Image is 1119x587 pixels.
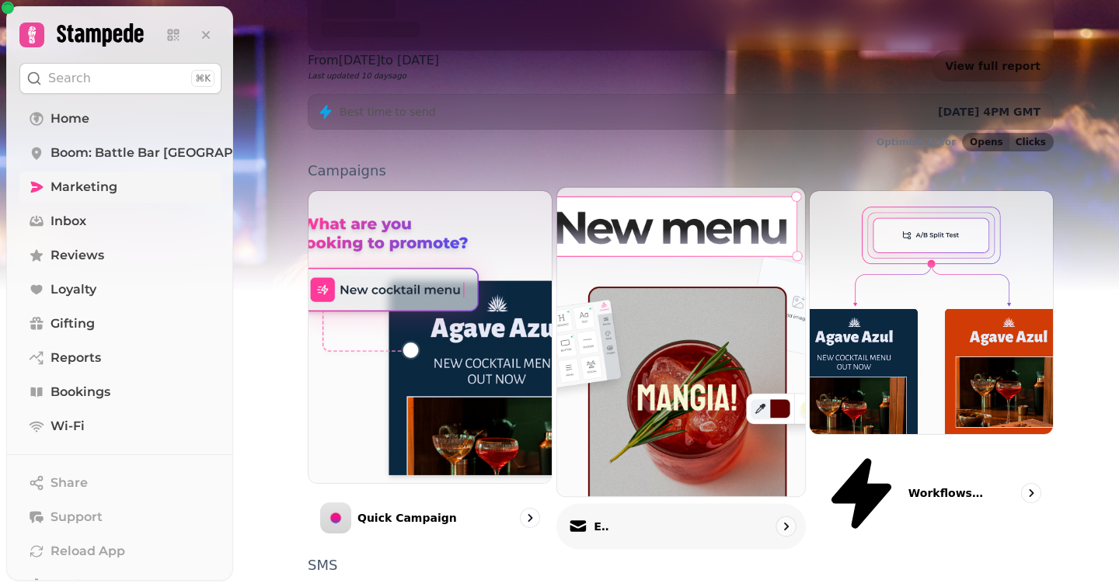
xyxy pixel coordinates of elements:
[340,104,436,120] p: Best time to send
[778,519,793,534] svg: go to
[51,212,86,231] span: Inbox
[51,349,101,367] span: Reports
[19,103,221,134] a: Home
[908,485,986,501] p: Workflows (coming soon)
[963,134,1009,151] button: Opens
[51,383,110,401] span: Bookings
[19,172,221,203] a: Marketing
[970,137,1003,147] span: Opens
[19,342,221,373] a: Reports
[51,474,88,492] span: Share
[1009,134,1053,151] button: Clicks
[357,510,457,526] p: Quick Campaign
[308,70,439,82] p: Last updated 10 days ago
[308,190,553,546] a: Quick CampaignQuick Campaign
[308,51,439,70] p: From [DATE] to [DATE]
[51,280,96,299] span: Loyalty
[51,178,117,196] span: Marketing
[48,69,91,88] p: Search
[545,172,817,512] img: Email
[19,308,221,339] a: Gifting
[19,240,221,271] a: Reviews
[51,246,104,265] span: Reviews
[594,519,609,534] p: Email
[1016,137,1046,147] span: Clicks
[51,417,85,436] span: Wi-Fi
[51,508,103,526] span: Support
[19,502,221,533] button: Support
[19,137,221,168] a: Boom: Battle Bar [GEOGRAPHIC_DATA]
[308,558,1054,572] p: SMS
[191,70,214,87] div: ⌘K
[51,542,125,561] span: Reload App
[51,109,89,128] span: Home
[809,190,1054,546] a: Workflows (coming soon)Workflows (coming soon)
[19,411,221,442] a: Wi-Fi
[1023,485,1039,501] svg: go to
[19,536,221,567] button: Reload App
[810,191,1053,434] img: Workflows (coming soon)
[19,274,221,305] a: Loyalty
[309,191,552,483] img: Quick Campaign
[308,164,1054,178] p: Campaigns
[51,314,95,333] span: Gifting
[19,63,221,94] button: Search⌘K
[556,186,806,549] a: EmailEmail
[938,106,1041,118] span: [DATE] 4PM GMT
[19,377,221,408] a: Bookings
[19,206,221,237] a: Inbox
[522,510,538,526] svg: go to
[51,144,302,162] span: Boom: Battle Bar [GEOGRAPHIC_DATA]
[877,136,956,148] p: Optimise AI for
[19,467,221,498] button: Share
[932,50,1054,82] a: View full report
